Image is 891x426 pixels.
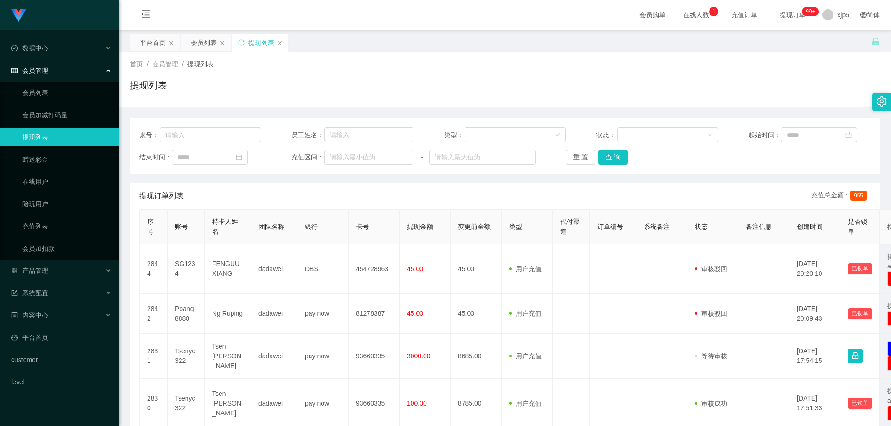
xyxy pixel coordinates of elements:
[749,130,781,140] span: 起始时间：
[644,223,670,230] span: 系统备注
[297,294,349,334] td: pay now
[11,312,18,318] i: 图标: profile
[407,352,431,360] span: 3000.00
[11,312,48,319] span: 内容中心
[11,328,111,347] a: 图标: dashboard平台首页
[251,294,297,334] td: dadawei
[451,244,502,294] td: 45.00
[597,223,623,230] span: 订单编号
[160,127,261,142] input: 请输入
[695,223,708,230] span: 状态
[258,223,284,230] span: 团队名称
[695,352,727,360] span: 等待审核
[22,217,111,235] a: 充值列表
[848,263,872,274] button: 已锁单
[444,130,465,140] span: 类型：
[860,12,867,18] i: 图标: global
[848,398,872,409] button: 已锁单
[429,150,535,165] input: 请输入最大值为
[877,96,887,107] i: 图标: setting
[695,400,727,407] span: 审核成功
[413,153,429,162] span: ~
[560,218,580,235] span: 代付渠道
[324,150,413,165] input: 请输入最小值为
[407,310,423,317] span: 45.00
[130,60,143,68] span: 首页
[509,223,522,230] span: 类型
[407,265,423,273] span: 45.00
[205,334,251,379] td: Tsen [PERSON_NAME]
[11,350,111,369] a: customer
[802,7,819,16] sup: 166
[11,289,48,297] span: 系统配置
[22,150,111,169] a: 赠送彩金
[187,60,213,68] span: 提现列表
[712,7,716,16] p: 1
[695,310,727,317] span: 审核驳回
[848,218,867,235] span: 是否锁单
[175,223,188,230] span: 账号
[845,132,852,138] i: 图标: calendar
[11,67,48,74] span: 会员管理
[598,150,628,165] button: 查 询
[147,218,154,235] span: 序号
[848,308,872,319] button: 已锁单
[709,7,718,16] sup: 1
[451,294,502,334] td: 45.00
[220,40,225,46] i: 图标: close
[872,38,880,46] i: 图标: unlock
[22,128,111,146] a: 提现列表
[746,223,772,230] span: 备注信息
[11,45,48,52] span: 数据中心
[168,244,205,294] td: SG1234
[707,132,713,139] i: 图标: down
[212,218,238,235] span: 持卡人姓名
[349,334,400,379] td: 93660335
[349,294,400,334] td: 81278387
[727,12,762,18] span: 充值订单
[168,40,174,46] i: 图标: close
[678,12,714,18] span: 在线人数
[356,223,369,230] span: 卡号
[22,195,111,213] a: 陪玩用户
[509,310,542,317] span: 用户充值
[22,239,111,258] a: 会员加扣款
[139,153,172,162] span: 结束时间：
[291,130,324,140] span: 员工姓名：
[168,294,205,334] td: Poang8888
[349,244,400,294] td: 454728963
[139,130,160,140] span: 账号：
[509,265,542,273] span: 用户充值
[407,400,427,407] span: 100.00
[509,352,542,360] span: 用户充值
[305,223,318,230] span: 银行
[789,294,840,334] td: [DATE] 20:09:43
[11,9,26,22] img: logo.9652507e.png
[797,223,823,230] span: 创建时间
[789,334,840,379] td: [DATE] 17:54:15
[248,34,274,51] div: 提现列表
[11,290,18,296] i: 图标: form
[205,294,251,334] td: Ng Ruping
[297,244,349,294] td: DBS
[139,191,184,202] span: 提现订单列表
[555,132,560,139] i: 图标: down
[695,265,727,273] span: 审核驳回
[11,45,18,51] i: 图标: check-circle-o
[236,154,242,160] i: 图标: calendar
[458,223,491,230] span: 变更前金额
[596,130,617,140] span: 状态：
[297,334,349,379] td: pay now
[152,60,178,68] span: 会员管理
[205,244,251,294] td: FENGUUXIANG
[11,67,18,74] i: 图标: table
[251,244,297,294] td: dadawei
[238,39,245,46] i: 图标: sync
[11,267,18,274] i: 图标: appstore-o
[191,34,217,51] div: 会员列表
[277,40,283,46] i: 图标: close
[789,244,840,294] td: [DATE] 20:20:10
[566,150,595,165] button: 重 置
[182,60,184,68] span: /
[811,191,871,202] div: 充值总金额：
